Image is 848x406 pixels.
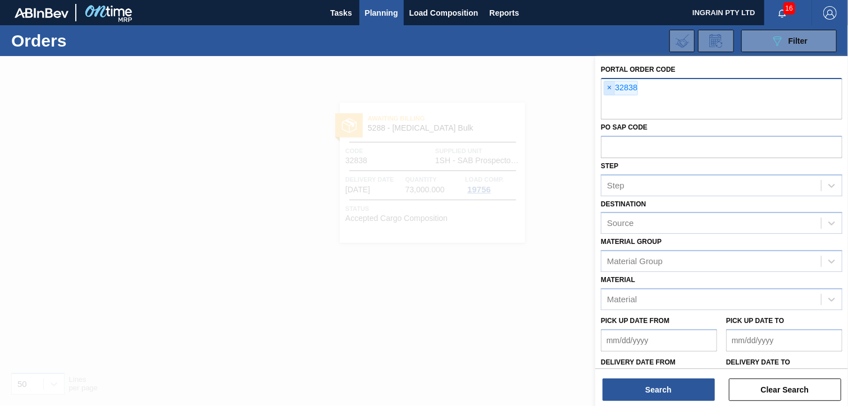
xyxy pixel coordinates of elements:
[11,34,172,47] h1: Orders
[669,30,695,52] div: Import Order Negotiation
[823,6,837,20] img: Logout
[329,6,354,20] span: Tasks
[601,329,717,352] input: mm/dd/yyyy
[601,66,676,73] label: Portal Order Code
[604,81,638,95] div: 32838
[601,317,669,325] label: Pick up Date from
[726,329,842,352] input: mm/dd/yyyy
[607,219,634,228] div: Source
[601,358,676,366] label: Delivery Date from
[788,36,808,45] span: Filter
[726,358,790,366] label: Delivery Date to
[15,8,69,18] img: TNhmsLtSVTkK8tSr43FrP2fwEKptu5GPRR3wAAAABJRU5ErkJggg==
[601,123,648,131] label: PO SAP Code
[607,181,624,190] div: Step
[409,6,478,20] span: Load Composition
[607,257,663,266] div: Material Group
[601,276,635,284] label: Material
[604,81,615,95] span: ×
[783,2,795,15] span: 16
[607,294,637,304] div: Material
[601,238,662,246] label: Material Group
[601,162,618,170] label: Step
[698,30,734,52] div: Order Review Request
[764,5,800,21] button: Notifications
[601,200,646,208] label: Destination
[741,30,837,52] button: Filter
[490,6,519,20] span: Reports
[726,317,784,325] label: Pick up Date to
[365,6,398,20] span: Planning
